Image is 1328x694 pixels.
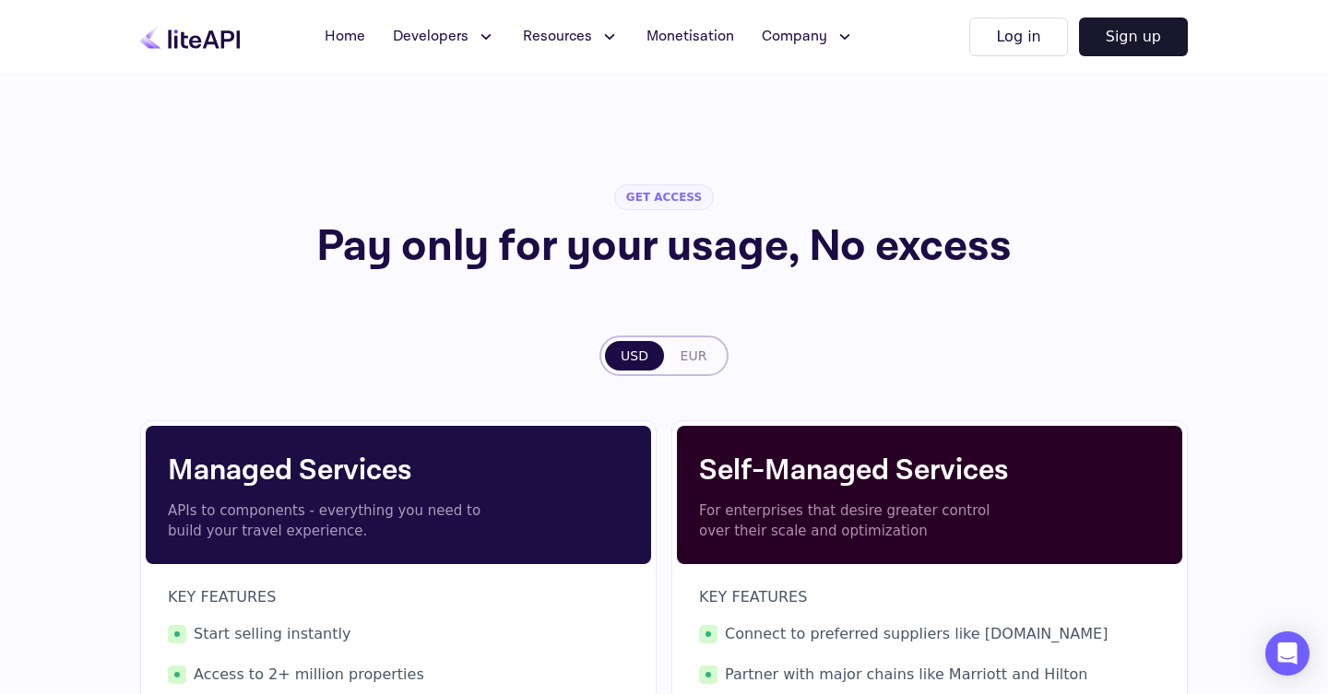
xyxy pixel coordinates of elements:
[193,225,1135,269] h1: Pay only for your usage, No excess
[382,18,506,55] button: Developers
[605,341,664,371] button: USD
[751,18,865,55] button: Company
[393,26,468,48] span: Developers
[523,26,592,48] span: Resources
[614,184,714,210] span: GET ACCESS
[699,500,1022,542] p: For enterprises that desire greater control over their scale and optimization
[635,18,745,55] a: Monetisation
[1265,631,1310,676] div: Open Intercom Messenger
[1079,18,1188,56] button: Sign up
[168,664,629,686] span: Access to 2+ million properties
[699,449,1160,493] h4: Self-Managed Services
[646,26,734,48] span: Monetisation
[512,18,630,55] button: Resources
[664,341,723,371] button: EUR
[325,26,365,48] span: Home
[168,500,491,542] p: APIs to components - everything you need to build your travel experience.
[969,18,1067,56] button: Log in
[699,623,1160,645] span: Connect to preferred suppliers like [DOMAIN_NAME]
[762,26,827,48] span: Company
[314,18,376,55] a: Home
[699,664,1160,686] span: Partner with major chains like Marriott and Hilton
[168,449,629,493] h4: Managed Services
[168,586,629,608] p: KEY FEATURES
[168,623,629,645] span: Start selling instantly
[699,586,1160,608] p: KEY FEATURES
